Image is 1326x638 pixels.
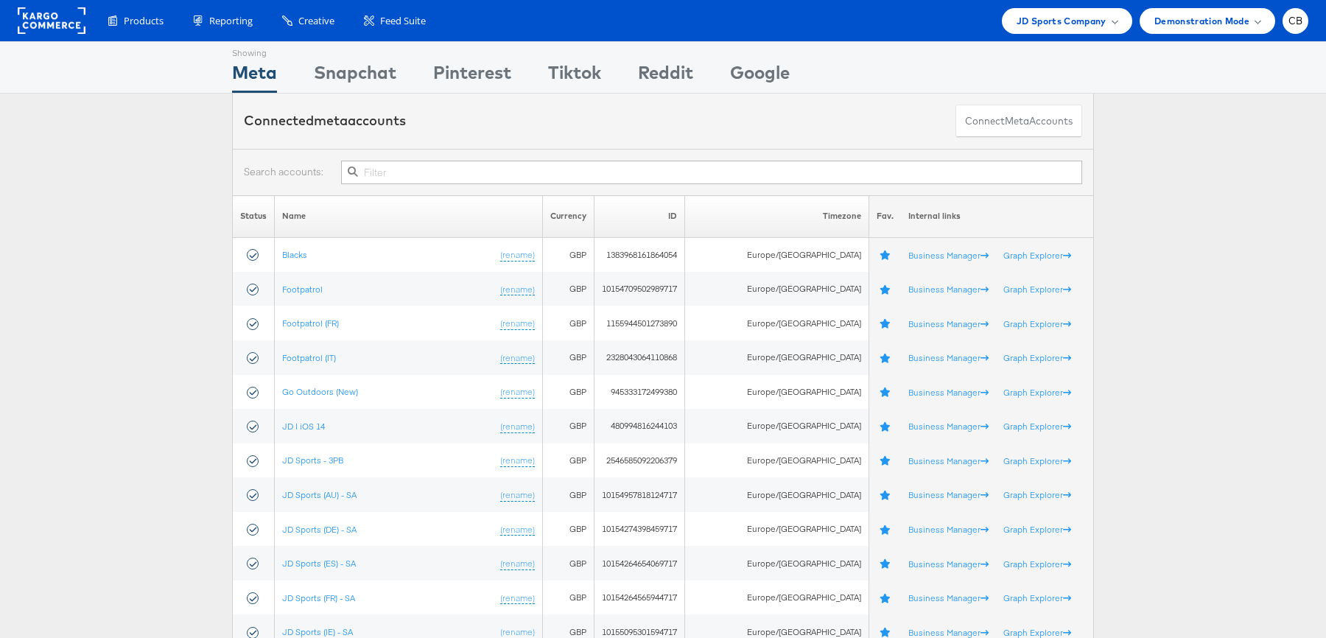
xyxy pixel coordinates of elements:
[594,272,685,306] td: 10154709502989717
[594,237,685,272] td: 1383968161864054
[908,249,989,260] a: Business Manager
[594,444,685,478] td: 2546585092206379
[594,409,685,444] td: 480994816244103
[1003,351,1071,362] a: Graph Explorer
[282,317,339,328] a: Footpatrol (FR)
[282,455,343,466] a: JD Sports - 3PB
[908,283,989,294] a: Business Manager
[1003,283,1071,294] a: Graph Explorer
[908,592,989,603] a: Business Manager
[685,512,869,547] td: Europe/[GEOGRAPHIC_DATA]
[543,306,594,340] td: GBP
[594,546,685,581] td: 10154264654069717
[282,488,357,499] a: JD Sports (AU) - SA
[500,420,535,432] a: (rename)
[543,581,594,615] td: GBP
[908,558,989,569] a: Business Manager
[282,625,353,637] a: JD Sports (IE) - SA
[685,581,869,615] td: Europe/[GEOGRAPHIC_DATA]
[1005,114,1029,128] span: meta
[543,444,594,478] td: GBP
[500,283,535,295] a: (rename)
[1288,16,1303,26] span: CB
[232,60,277,93] div: Meta
[543,237,594,272] td: GBP
[244,111,406,130] div: Connected accounts
[1003,318,1071,329] a: Graph Explorer
[594,195,685,237] th: ID
[314,60,396,93] div: Snapchat
[1003,455,1071,466] a: Graph Explorer
[1003,592,1071,603] a: Graph Explorer
[233,195,275,237] th: Status
[908,318,989,329] a: Business Manager
[500,248,535,261] a: (rename)
[298,14,334,28] span: Creative
[1003,420,1071,431] a: Graph Explorer
[1003,626,1071,637] a: Graph Explorer
[209,14,253,28] span: Reporting
[500,625,535,638] a: (rename)
[1154,13,1249,29] span: Demonstration Mode
[543,195,594,237] th: Currency
[685,340,869,375] td: Europe/[GEOGRAPHIC_DATA]
[500,557,535,569] a: (rename)
[685,409,869,444] td: Europe/[GEOGRAPHIC_DATA]
[594,375,685,410] td: 945333172499380
[500,351,535,364] a: (rename)
[685,477,869,512] td: Europe/[GEOGRAPHIC_DATA]
[543,512,594,547] td: GBP
[282,592,355,603] a: JD Sports (FR) - SA
[685,272,869,306] td: Europe/[GEOGRAPHIC_DATA]
[314,112,348,129] span: meta
[685,444,869,478] td: Europe/[GEOGRAPHIC_DATA]
[543,340,594,375] td: GBP
[594,340,685,375] td: 2328043064110868
[908,420,989,431] a: Business Manager
[908,351,989,362] a: Business Manager
[543,477,594,512] td: GBP
[1017,13,1106,29] span: JD Sports Company
[908,626,989,637] a: Business Manager
[685,546,869,581] td: Europe/[GEOGRAPHIC_DATA]
[282,385,358,396] a: Go Outdoors (New)
[908,455,989,466] a: Business Manager
[543,375,594,410] td: GBP
[282,523,357,534] a: JD Sports (DE) - SA
[594,306,685,340] td: 1155944501273890
[730,60,790,93] div: Google
[275,195,543,237] th: Name
[908,489,989,500] a: Business Manager
[543,546,594,581] td: GBP
[500,592,535,604] a: (rename)
[1003,249,1071,260] a: Graph Explorer
[1003,489,1071,500] a: Graph Explorer
[594,581,685,615] td: 10154264565944717
[685,375,869,410] td: Europe/[GEOGRAPHIC_DATA]
[685,237,869,272] td: Europe/[GEOGRAPHIC_DATA]
[380,14,426,28] span: Feed Suite
[341,161,1082,184] input: Filter
[955,105,1082,138] button: ConnectmetaAccounts
[500,455,535,467] a: (rename)
[638,60,693,93] div: Reddit
[282,557,356,568] a: JD Sports (ES) - SA
[282,351,336,362] a: Footpatrol (IT)
[433,60,511,93] div: Pinterest
[543,409,594,444] td: GBP
[594,512,685,547] td: 10154274398459717
[124,14,164,28] span: Products
[685,306,869,340] td: Europe/[GEOGRAPHIC_DATA]
[282,420,325,431] a: JD | iOS 14
[908,523,989,534] a: Business Manager
[232,42,277,60] div: Showing
[908,386,989,397] a: Business Manager
[282,248,307,259] a: Blacks
[500,488,535,501] a: (rename)
[685,195,869,237] th: Timezone
[543,272,594,306] td: GBP
[548,60,601,93] div: Tiktok
[1003,523,1071,534] a: Graph Explorer
[1003,558,1071,569] a: Graph Explorer
[500,385,535,398] a: (rename)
